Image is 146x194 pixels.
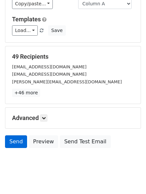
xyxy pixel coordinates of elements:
a: Templates [12,16,41,23]
iframe: Chat Widget [113,162,146,194]
h5: Advanced [12,114,134,122]
a: Send Test Email [60,135,111,148]
small: [EMAIL_ADDRESS][DOMAIN_NAME] [12,72,87,77]
a: Preview [29,135,58,148]
a: +46 more [12,89,40,97]
a: Load... [12,25,38,36]
small: [EMAIL_ADDRESS][DOMAIN_NAME] [12,64,87,69]
small: [PERSON_NAME][EMAIL_ADDRESS][DOMAIN_NAME] [12,79,122,84]
h5: 49 Recipients [12,53,134,60]
a: Send [5,135,27,148]
button: Save [48,25,65,36]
